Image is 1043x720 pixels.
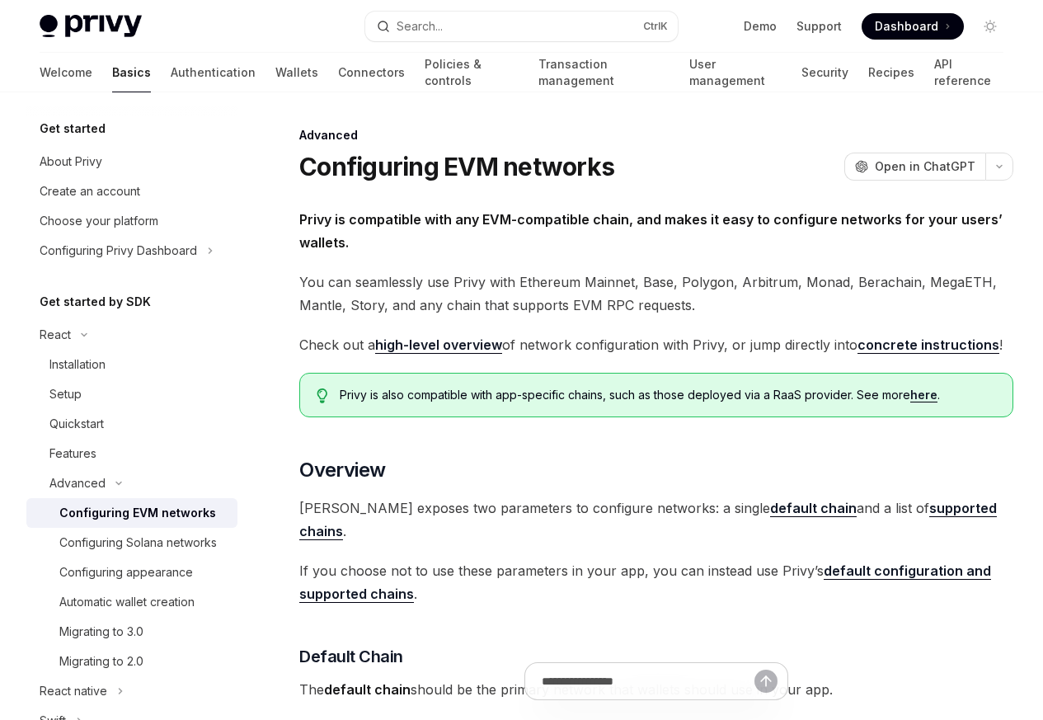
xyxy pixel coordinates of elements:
a: high-level overview [375,336,502,354]
div: Configuring appearance [59,562,193,582]
img: light logo [40,15,142,38]
h5: Get started by SDK [40,292,151,312]
a: Create an account [26,176,237,206]
strong: Privy is compatible with any EVM-compatible chain, and makes it easy to configure networks for yo... [299,211,1003,251]
div: About Privy [40,152,102,172]
a: Recipes [868,53,914,92]
a: Quickstart [26,409,237,439]
a: Setup [26,379,237,409]
div: Installation [49,355,106,374]
a: Migrating to 3.0 [26,617,237,647]
div: Quickstart [49,414,104,434]
a: Configuring Solana networks [26,528,237,558]
div: Configuring Privy Dashboard [40,241,197,261]
a: Demo [744,18,777,35]
div: React native [40,681,107,701]
a: Features [26,439,237,468]
div: Advanced [49,473,106,493]
span: Ctrl K [643,20,668,33]
div: Migrating to 3.0 [59,622,143,642]
a: Configuring EVM networks [26,498,237,528]
div: Advanced [299,127,1013,144]
a: default chain [770,500,857,517]
div: Setup [49,384,82,404]
a: Welcome [40,53,92,92]
div: React [40,325,71,345]
a: Transaction management [538,53,669,92]
button: Search...CtrlK [365,12,678,41]
div: Configuring EVM networks [59,503,216,523]
span: [PERSON_NAME] exposes two parameters to configure networks: a single and a list of . [299,496,1013,543]
span: If you choose not to use these parameters in your app, you can instead use Privy’s . [299,559,1013,605]
span: Dashboard [875,18,938,35]
a: Connectors [338,53,405,92]
div: Search... [397,16,443,36]
button: Toggle dark mode [977,13,1003,40]
span: Open in ChatGPT [875,158,975,175]
span: Check out a of network configuration with Privy, or jump directly into ! [299,333,1013,356]
div: Features [49,444,96,464]
a: Migrating to 2.0 [26,647,237,676]
button: React native [26,676,132,706]
div: Migrating to 2.0 [59,652,143,671]
a: Automatic wallet creation [26,587,237,617]
a: Installation [26,350,237,379]
a: Dashboard [862,13,964,40]
strong: default chain [770,500,857,516]
button: Advanced [26,468,130,498]
a: concrete instructions [857,336,999,354]
div: Choose your platform [40,211,158,231]
a: Policies & controls [425,53,519,92]
a: Configuring appearance [26,558,237,587]
div: Create an account [40,181,140,201]
button: Configuring Privy Dashboard [26,236,222,266]
a: Choose your platform [26,206,237,236]
span: Default Chain [299,645,403,668]
button: React [26,320,96,350]
a: API reference [934,53,1003,92]
a: Security [801,53,848,92]
button: Open in ChatGPT [844,153,985,181]
div: Configuring Solana networks [59,533,217,553]
a: User management [689,53,782,92]
a: About Privy [26,147,237,176]
div: Automatic wallet creation [59,592,195,612]
span: Overview [299,457,385,483]
a: Support [796,18,842,35]
a: here [910,388,937,402]
input: Ask a question... [542,663,754,699]
a: Wallets [275,53,318,92]
svg: Tip [317,388,328,403]
a: Basics [112,53,151,92]
button: Send message [754,670,778,693]
span: Privy is also compatible with app-specific chains, such as those deployed via a RaaS provider. Se... [340,387,996,403]
a: Authentication [171,53,256,92]
h5: Get started [40,119,106,139]
h1: Configuring EVM networks [299,152,614,181]
span: You can seamlessly use Privy with Ethereum Mainnet, Base, Polygon, Arbitrum, Monad, Berachain, Me... [299,271,1013,317]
